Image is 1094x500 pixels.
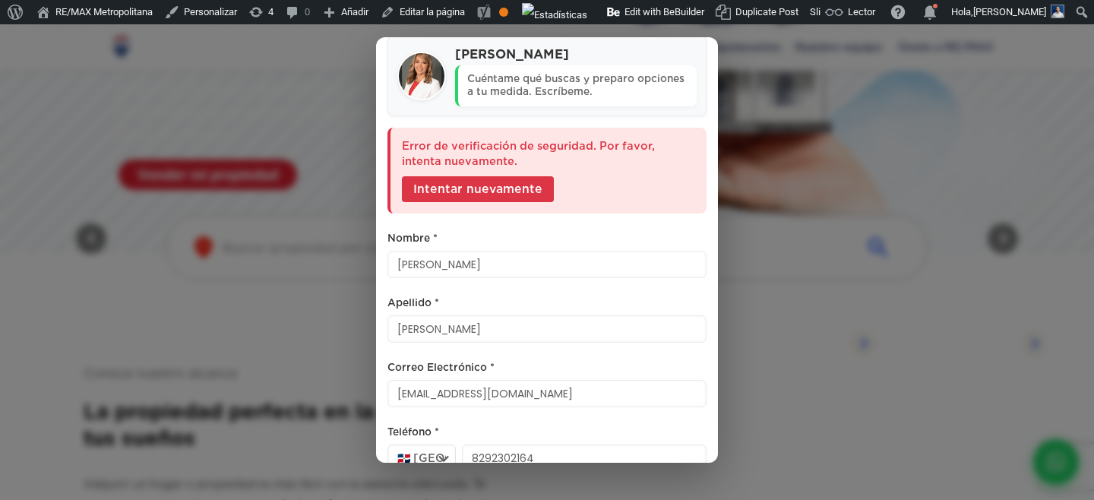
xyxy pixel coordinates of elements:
[402,176,554,202] button: Intentar nuevamente
[387,128,707,214] div: Error de verificación de seguridad. Por favor, intenta nuevamente.
[973,6,1046,17] span: [PERSON_NAME]
[522,3,587,27] img: Visitas de 48 horas. Haz clic para ver más estadísticas del sitio.
[455,65,697,106] p: Cuéntame qué buscas y preparo opciones a tu medida. Escríbeme.
[387,358,707,377] label: Correo Electrónico *
[387,229,707,248] label: Nombre *
[462,445,707,472] input: 123-456-7890
[455,45,697,64] h4: [PERSON_NAME]
[387,293,707,312] label: Apellido *
[499,8,508,17] div: Aceptable
[810,6,881,17] span: Slider Revolution
[387,422,707,441] label: Teléfono *
[399,53,444,99] img: Franklin Marte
